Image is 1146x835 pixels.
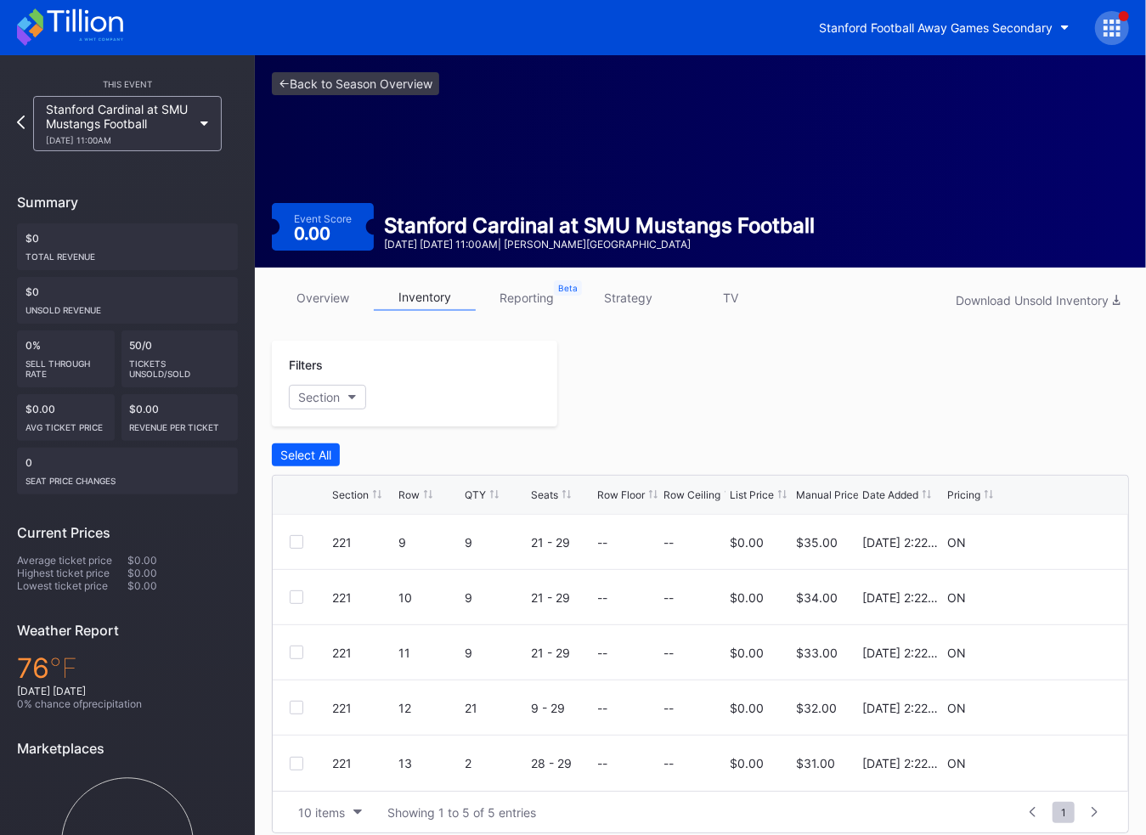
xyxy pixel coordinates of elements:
[862,756,943,770] div: [DATE] 2:22PM
[130,415,230,432] div: Revenue per ticket
[17,740,238,757] div: Marketplaces
[465,488,486,501] div: QTY
[663,646,674,660] div: --
[597,535,607,550] div: --
[17,652,238,685] div: 76
[862,701,943,715] div: [DATE] 2:22PM
[531,488,558,501] div: Seats
[531,756,593,770] div: 28 - 29
[465,701,527,715] div: 21
[398,488,420,501] div: Row
[796,646,858,660] div: $33.00
[862,535,943,550] div: [DATE] 2:22PM
[730,488,774,501] div: List Price
[289,358,540,372] div: Filters
[280,448,331,462] div: Select All
[17,448,238,494] div: 0
[384,238,815,251] div: [DATE] [DATE] 11:00AM | [PERSON_NAME][GEOGRAPHIC_DATA]
[127,554,238,567] div: $0.00
[663,590,674,605] div: --
[25,298,229,315] div: Unsold Revenue
[806,12,1082,43] button: Stanford Football Away Games Secondary
[17,554,127,567] div: Average ticket price
[663,535,674,550] div: --
[272,285,374,311] a: overview
[25,415,106,432] div: Avg ticket price
[730,535,764,550] div: $0.00
[387,805,536,820] div: Showing 1 to 5 of 5 entries
[465,535,527,550] div: 9
[294,225,335,242] div: 0.00
[796,488,859,501] div: Manual Price
[332,488,369,501] div: Section
[796,756,858,770] div: $31.00
[531,590,593,605] div: 21 - 29
[819,20,1053,35] div: Stanford Football Away Games Secondary
[465,590,527,605] div: 9
[17,330,115,387] div: 0%
[17,685,238,697] div: [DATE] [DATE]
[25,469,229,486] div: seat price changes
[730,756,764,770] div: $0.00
[730,701,764,715] div: $0.00
[947,756,966,770] div: ON
[298,390,340,404] div: Section
[130,352,230,379] div: Tickets Unsold/Sold
[956,293,1121,307] div: Download Unsold Inventory
[17,223,238,270] div: $0
[531,701,593,715] div: 9 - 29
[17,277,238,324] div: $0
[294,212,352,225] div: Event Score
[298,805,345,820] div: 10 items
[862,646,943,660] div: [DATE] 2:22PM
[597,701,607,715] div: --
[597,646,607,660] div: --
[17,567,127,579] div: Highest ticket price
[46,102,192,145] div: Stanford Cardinal at SMU Mustangs Football
[465,756,527,770] div: 2
[332,701,394,715] div: 221
[332,756,394,770] div: 221
[578,285,680,311] a: strategy
[398,590,460,605] div: 10
[332,535,394,550] div: 221
[17,394,115,441] div: $0.00
[17,194,238,211] div: Summary
[465,646,527,660] div: 9
[862,488,918,501] div: Date Added
[947,646,966,660] div: ON
[289,385,366,409] button: Section
[947,535,966,550] div: ON
[398,646,460,660] div: 11
[121,330,239,387] div: 50/0
[531,646,593,660] div: 21 - 29
[680,285,782,311] a: TV
[947,488,980,501] div: Pricing
[17,79,238,89] div: This Event
[597,756,607,770] div: --
[663,488,720,501] div: Row Ceiling
[796,701,858,715] div: $32.00
[476,285,578,311] a: reporting
[272,443,340,466] button: Select All
[25,245,229,262] div: Total Revenue
[862,590,943,605] div: [DATE] 2:22PM
[332,646,394,660] div: 221
[398,701,460,715] div: 12
[531,535,593,550] div: 21 - 29
[17,697,238,710] div: 0 % chance of precipitation
[663,701,674,715] div: --
[49,652,77,685] span: ℉
[46,135,192,145] div: [DATE] 11:00AM
[17,579,127,592] div: Lowest ticket price
[127,579,238,592] div: $0.00
[796,535,858,550] div: $35.00
[796,590,858,605] div: $34.00
[121,394,239,441] div: $0.00
[730,590,764,605] div: $0.00
[597,488,645,501] div: Row Floor
[597,590,607,605] div: --
[398,535,460,550] div: 9
[17,524,238,541] div: Current Prices
[1053,802,1075,823] span: 1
